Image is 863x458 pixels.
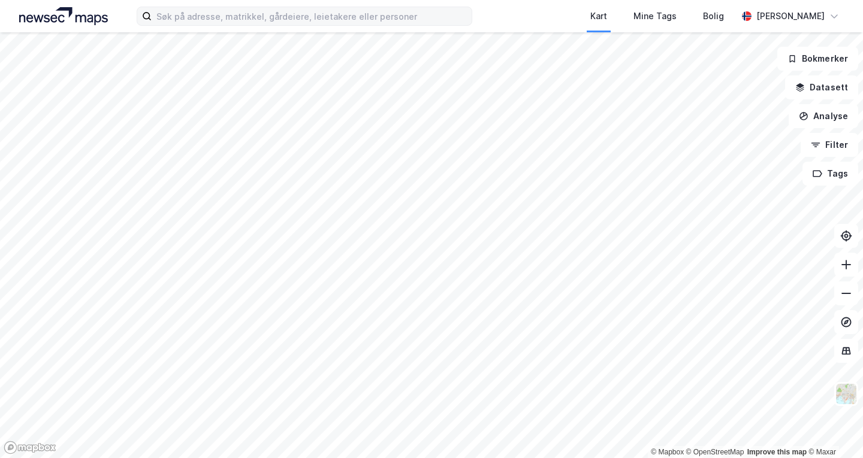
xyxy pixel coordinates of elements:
input: Søk på adresse, matrikkel, gårdeiere, leietakere eller personer [152,7,472,25]
div: Kart [590,9,607,23]
button: Tags [802,162,858,186]
a: Mapbox [651,448,684,456]
img: Z [835,383,858,405]
div: Mine Tags [633,9,677,23]
button: Bokmerker [777,47,858,71]
div: Kontrollprogram for chat [803,401,863,458]
button: Filter [801,133,858,157]
a: Improve this map [747,448,807,456]
a: Mapbox homepage [4,441,56,454]
button: Analyse [789,104,858,128]
iframe: Chat Widget [803,401,863,458]
div: Bolig [703,9,724,23]
img: logo.a4113a55bc3d86da70a041830d287a7e.svg [19,7,108,25]
a: OpenStreetMap [686,448,744,456]
button: Datasett [785,75,858,99]
div: [PERSON_NAME] [756,9,825,23]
